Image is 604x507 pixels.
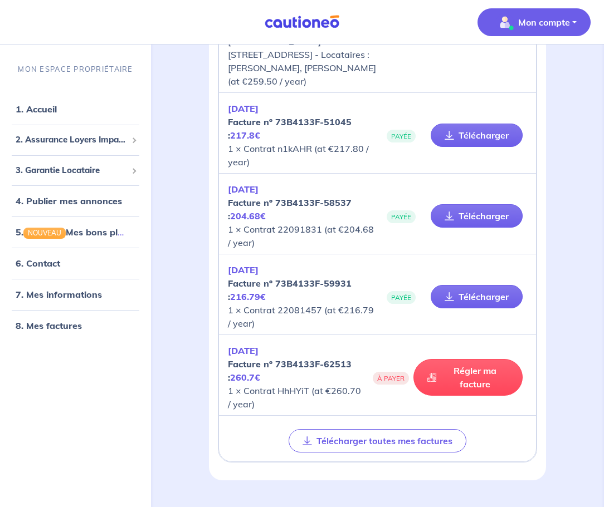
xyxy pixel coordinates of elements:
strong: Facture nº 73B4133F-51045 : [228,116,352,141]
button: Télécharger toutes mes factures [289,429,466,452]
em: [DATE] [228,345,259,356]
img: illu_account_valid_menu.svg [496,13,514,31]
button: illu_account_valid_menu.svgMon compte [478,8,591,36]
span: PAYÉE [387,130,416,142]
em: [DATE] [228,184,259,195]
div: 2. Assurance Loyers Impayés [4,129,147,151]
div: 5.NOUVEAUMes bons plans [4,221,147,243]
strong: Facture nº 73B4133F-59931 : [228,278,352,302]
em: 216.79€ [230,291,266,302]
a: 1. Accueil [16,104,57,115]
em: 204.68€ [230,210,266,221]
span: À PAYER [373,372,409,385]
a: 6. Contact [16,258,60,269]
div: 4. Publier mes annonces [4,190,147,212]
div: 8. Mes factures [4,314,147,337]
span: PAYÉE [387,210,416,223]
em: [DATE] [228,264,259,275]
a: 4. Publier mes annonces [16,195,122,206]
em: [DATE] [228,103,259,114]
span: 3. Garantie Locataire [16,164,127,177]
p: 1 × Contrat 22091831 (at €204.68 / year) [228,183,378,249]
strong: Facture nº 73B4133F-62513 : [228,358,352,383]
div: 3. Garantie Locataire [4,160,147,181]
span: PAYÉE [387,291,416,304]
p: Mon compte [518,16,570,29]
p: 1 × Contrat HhHYiT (at €260.70 / year) [228,344,364,411]
a: 5.NOUVEAUMes bons plans [16,227,133,238]
em: 217.8€ [230,130,260,141]
div: 1. Accueil [4,98,147,120]
img: Cautioneo [260,15,344,29]
p: MON ESPACE PROPRIÉTAIRE [18,64,133,75]
a: Régler ma facture [413,359,523,396]
a: 8. Mes factures [16,320,82,331]
a: Télécharger [431,204,523,228]
p: 1 × Contrat n1kAHR (at €217.80 / year) [228,102,378,169]
em: 260.7€ [230,372,260,383]
div: 7. Mes informations [4,283,147,306]
a: Télécharger [431,285,523,308]
p: 1 × Contrat 22081457 (at €216.79 / year) [228,263,378,330]
strong: Facture nº 73B4133F-58537 : [228,197,352,221]
div: 6. Contact [4,252,147,274]
a: Télécharger [431,124,523,147]
span: 2. Assurance Loyers Impayés [16,134,127,146]
a: 7. Mes informations [16,289,102,300]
